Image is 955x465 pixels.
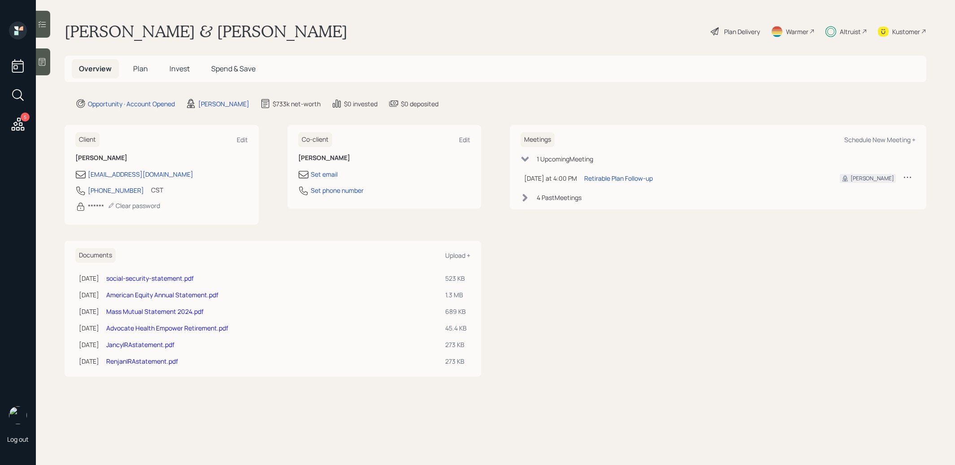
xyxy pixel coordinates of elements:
h6: [PERSON_NAME] [75,154,248,162]
span: Plan [133,64,148,74]
h6: [PERSON_NAME] [298,154,471,162]
div: CST [151,185,163,195]
div: [PERSON_NAME] [851,174,894,183]
div: Kustomer [892,27,920,36]
img: treva-nostdahl-headshot.png [9,406,27,424]
div: Edit [459,135,470,144]
div: Altruist [840,27,861,36]
a: Advocate Health Empower Retirement.pdf [106,324,228,332]
div: 689 KB [445,307,467,316]
h6: Co-client [298,132,332,147]
a: Mass Mutual Statement 2024.pdf [106,307,204,316]
div: [DATE] [79,307,99,316]
div: Log out [7,435,29,443]
div: Retirable Plan Follow-up [584,174,653,183]
div: $0 deposited [401,99,438,109]
h6: Client [75,132,100,147]
div: $0 invested [344,99,378,109]
div: 273 KB [445,356,467,366]
div: Set email [311,169,338,179]
div: 273 KB [445,340,467,349]
div: [DATE] [79,290,99,300]
div: [DATE] [79,356,99,366]
div: Warmer [786,27,808,36]
div: [EMAIL_ADDRESS][DOMAIN_NAME] [88,169,193,179]
div: Set phone number [311,186,364,195]
div: Plan Delivery [724,27,760,36]
div: 4 Past Meeting s [537,193,582,202]
h1: [PERSON_NAME] & [PERSON_NAME] [65,22,347,41]
div: [PHONE_NUMBER] [88,186,144,195]
div: 523 KB [445,274,467,283]
div: Clear password [108,201,160,210]
div: $733k net-worth [273,99,321,109]
div: 45.4 KB [445,323,467,333]
div: 1.3 MB [445,290,467,300]
a: RenjanIRAstatement.pdf [106,357,178,365]
a: social-security-statement.pdf [106,274,194,282]
div: Upload + [445,251,470,260]
a: JancyIRAstatement.pdf [106,340,174,349]
div: [PERSON_NAME] [198,99,249,109]
a: American Equity Annual Statement.pdf [106,291,218,299]
div: 1 Upcoming Meeting [537,154,593,164]
div: 5 [21,113,30,122]
div: [DATE] [79,274,99,283]
div: Opportunity · Account Opened [88,99,175,109]
h6: Documents [75,248,116,263]
h6: Meetings [521,132,555,147]
span: Invest [169,64,190,74]
div: [DATE] [79,340,99,349]
div: Schedule New Meeting + [844,135,916,144]
span: Spend & Save [211,64,256,74]
div: [DATE] at 4:00 PM [524,174,577,183]
div: Edit [237,135,248,144]
div: [DATE] [79,323,99,333]
span: Overview [79,64,112,74]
